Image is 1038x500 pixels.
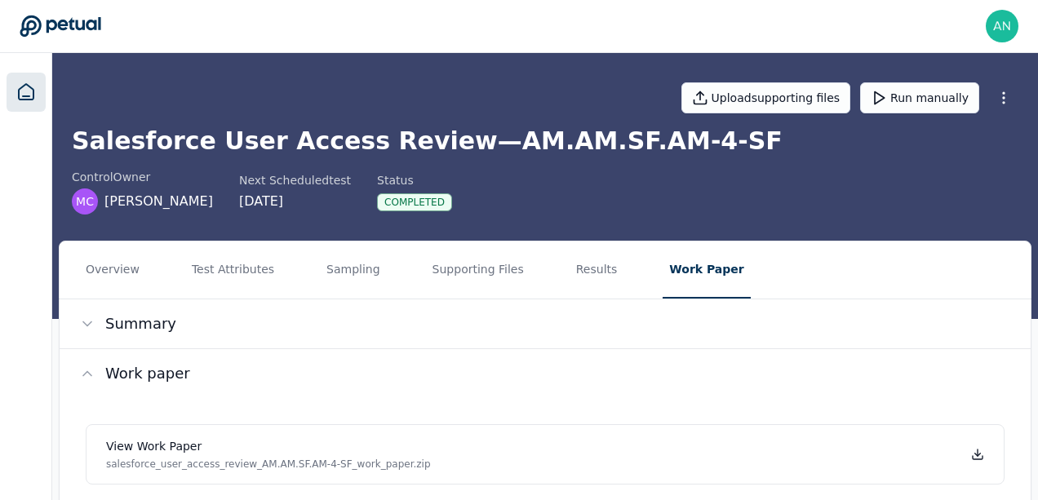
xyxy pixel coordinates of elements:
[106,438,431,454] h4: View work paper
[60,241,1031,299] nav: Tabs
[239,172,351,188] div: Next Scheduled test
[377,172,452,188] div: Status
[377,193,452,211] div: Completed
[105,362,190,385] span: Work paper
[72,169,213,185] div: control Owner
[106,458,431,471] p: salesforce_user_access_review_AM.AM.SF.AM-4-SF_work_paper.zip
[72,126,1018,156] h1: Salesforce User Access Review — AM.AM.SF.AM-4-SF
[105,312,176,335] span: Summary
[681,82,851,113] button: Uploadsupporting files
[986,10,1018,42] img: anubhav.bhattacharjee@arm.com
[320,241,387,299] button: Sampling
[860,82,979,113] button: Run manually
[76,193,94,210] span: MC
[185,241,281,299] button: Test Attributes
[663,241,750,299] button: Work Paper
[20,15,101,38] a: Go to Dashboard
[7,73,46,112] a: Dashboard
[570,241,624,299] button: Results
[239,192,351,211] div: [DATE]
[79,241,146,299] button: Overview
[60,349,1031,398] button: Work paper
[426,241,530,299] button: Supporting Files
[104,192,213,211] span: [PERSON_NAME]
[60,299,1031,348] button: Summary
[989,83,1018,113] button: More Options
